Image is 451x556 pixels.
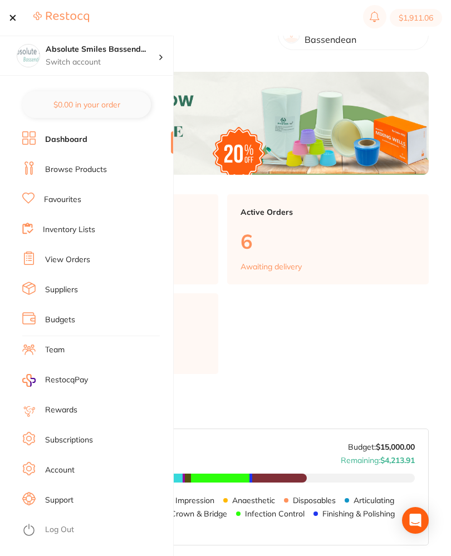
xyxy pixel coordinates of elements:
[305,24,419,45] p: Absolute Smiles Bassendean
[45,465,75,476] a: Account
[390,9,442,27] button: $1,911.06
[45,345,65,356] a: Team
[45,495,73,506] a: Support
[241,208,415,217] p: Active Orders
[348,442,415,451] p: Budget:
[376,442,415,452] strong: $15,000.00
[45,284,78,296] a: Suppliers
[322,509,395,518] p: Finishing & Polishing
[33,11,89,24] a: Restocq Logo
[17,72,429,175] img: Dashboard
[341,451,415,465] p: Remaining:
[45,435,93,446] a: Subscriptions
[245,509,305,518] p: Infection Control
[241,262,302,271] p: Awaiting delivery
[232,496,275,505] p: Anaesthetic
[22,374,36,387] img: RestocqPay
[22,374,88,387] a: RestocqPay
[43,224,95,235] a: Inventory Lists
[402,507,429,534] div: Open Intercom Messenger
[44,194,81,205] a: Favourites
[170,509,227,518] p: Crown & Bridge
[241,230,415,253] p: 6
[33,11,89,23] img: Restocq Logo
[46,57,158,68] p: Switch account
[45,524,74,535] a: Log Out
[22,521,170,539] button: Log Out
[45,164,107,175] a: Browse Products
[17,45,40,67] img: Absolute Smiles Bassendean
[380,455,415,465] strong: $4,213.91
[45,134,87,145] a: Dashboard
[17,392,429,407] h2: [DATE] Budget
[293,496,336,505] p: Disposables
[354,496,394,505] p: Articulating
[45,254,90,265] a: View Orders
[22,91,151,118] button: $0.00 in your order
[227,194,429,284] a: Active Orders6Awaiting delivery
[45,375,88,386] span: RestocqPay
[45,405,77,416] a: Rewards
[46,44,158,55] h4: Absolute Smiles Bassendean
[175,496,214,505] p: Impression
[45,314,75,326] a: Budgets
